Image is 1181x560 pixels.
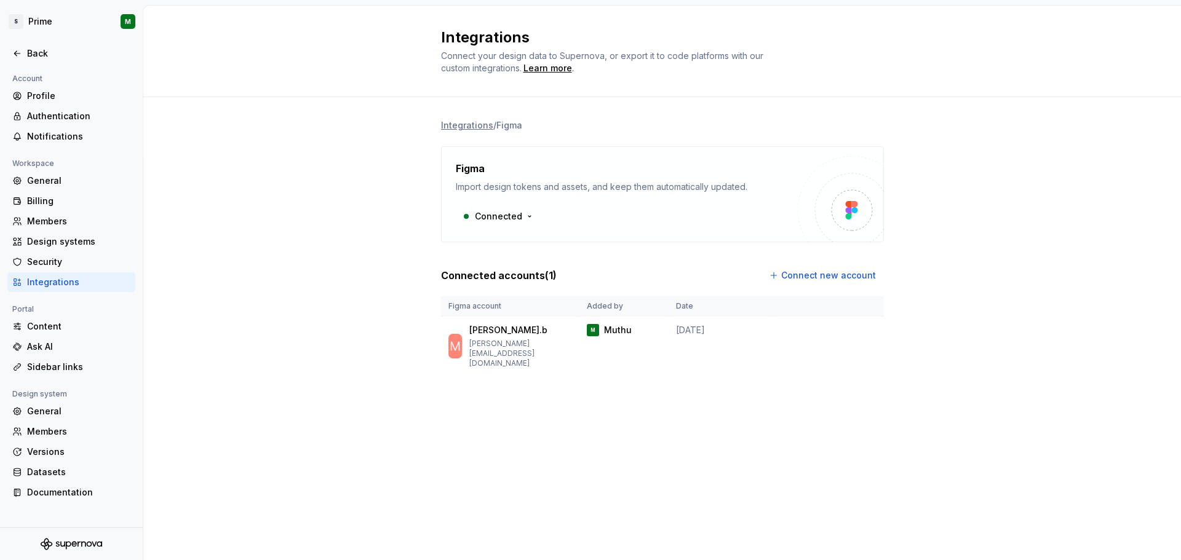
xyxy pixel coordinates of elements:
li: / [493,120,496,130]
div: Versions [27,446,130,458]
li: Figma [496,120,522,130]
div: Members [27,215,130,227]
div: Billing [27,195,130,207]
div: Import design tokens and assets, and keep them automatically updated. [456,181,798,193]
div: Datasets [27,466,130,478]
div: Documentation [27,486,130,499]
p: Connected [475,210,522,223]
div: Workspace [7,156,59,171]
div: Notifications [27,130,130,143]
div: Sidebar links [27,361,130,373]
div: Portal [7,302,39,317]
h4: Figma [456,161,485,176]
div: Authentication [27,110,130,122]
div: Integrations [27,276,130,288]
svg: Supernova Logo [41,538,102,550]
div: Members [27,425,130,438]
a: Documentation [7,483,135,502]
div: S [9,14,23,29]
a: Billing [7,191,135,211]
p: [PERSON_NAME].b [469,324,547,336]
a: General [7,171,135,191]
img: muthuraj.b [448,334,462,358]
div: General [27,175,130,187]
div: Account [7,71,47,86]
a: Design systems [7,232,135,251]
span: . [522,64,574,73]
a: Content [7,317,135,336]
a: Members [7,422,135,441]
a: Security [7,252,135,272]
a: Notifications [7,127,135,146]
a: General [7,401,135,421]
a: Versions [7,442,135,462]
span: Connect your design data to Supernova, or export it to code platforms with our custom integrations. [441,50,766,73]
a: Authentication [7,106,135,126]
h2: Integrations [441,28,869,47]
button: Connected [456,205,540,227]
div: Back [27,47,130,60]
th: Figma account [441,296,579,317]
a: Integrations [441,119,493,132]
div: Ask AI [27,341,130,353]
div: Profile [27,90,130,102]
a: Members [7,211,135,231]
a: Back [7,44,135,63]
button: Connect new account [763,264,884,286]
a: Ask AI [7,337,135,357]
a: Sidebar links [7,357,135,377]
p: Muthu [604,324,632,336]
a: Datasets [7,462,135,482]
a: Profile [7,86,135,106]
a: Learn more [523,62,572,74]
div: Design systems [27,235,130,248]
div: M [125,17,131,26]
div: Design system [7,387,72,401]
th: Added by [579,296,669,317]
div: Content [27,320,130,333]
a: Integrations [7,272,135,292]
div: Prime [28,15,52,28]
p: Connected accounts ( 1 ) [441,268,557,283]
div: General [27,405,130,417]
th: Date [669,296,773,317]
div: M [590,324,595,336]
td: [DATE] [669,317,773,376]
button: SPrimeM [2,8,140,35]
p: [PERSON_NAME][EMAIL_ADDRESS][DOMAIN_NAME] [469,339,572,368]
span: Connect new account [781,269,876,282]
div: Security [27,256,130,268]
